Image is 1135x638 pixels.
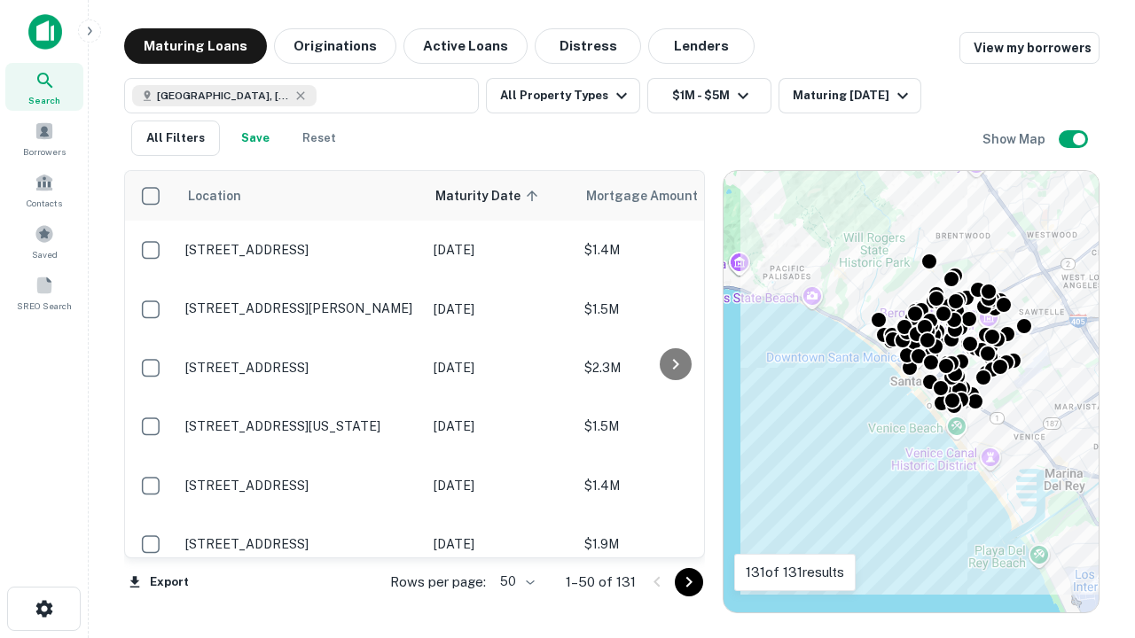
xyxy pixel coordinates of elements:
a: Saved [5,217,83,265]
span: Maturity Date [435,185,544,206]
button: Maturing [DATE] [779,78,921,113]
span: Contacts [27,196,62,210]
p: $2.3M [584,358,762,377]
p: [STREET_ADDRESS][US_STATE] [185,418,416,434]
button: All Filters [131,121,220,156]
p: $1.4M [584,476,762,495]
button: [GEOGRAPHIC_DATA], [GEOGRAPHIC_DATA], [GEOGRAPHIC_DATA] [124,78,479,113]
p: [DATE] [434,240,567,260]
a: Contacts [5,166,83,214]
span: Location [187,185,241,206]
a: SREO Search [5,268,83,316]
a: Borrowers [5,114,83,162]
span: SREO Search [17,299,72,313]
div: 0 0 [724,171,1099,612]
p: $1.4M [584,240,762,260]
button: $1M - $5M [647,78,771,113]
div: Maturing [DATE] [793,85,913,106]
p: [STREET_ADDRESS][PERSON_NAME] [185,300,416,316]
span: Saved [32,247,58,261]
a: View my borrowers [959,32,1100,64]
a: Search [5,63,83,111]
p: [DATE] [434,300,567,319]
th: Maturity Date [425,171,575,221]
th: Location [176,171,425,221]
div: 50 [493,569,537,595]
button: Lenders [648,28,755,64]
button: Active Loans [403,28,528,64]
p: [DATE] [434,476,567,495]
p: $1.5M [584,416,762,436]
p: $1.9M [584,534,762,554]
iframe: Chat Widget [1046,496,1135,581]
p: [DATE] [434,416,567,436]
p: [DATE] [434,358,567,377]
button: Distress [535,28,641,64]
button: Save your search to get updates of matches that match your search criteria. [227,121,284,156]
h6: Show Map [982,129,1048,149]
span: Borrowers [23,144,66,159]
p: 1–50 of 131 [566,572,636,593]
p: [STREET_ADDRESS] [185,242,416,258]
span: [GEOGRAPHIC_DATA], [GEOGRAPHIC_DATA], [GEOGRAPHIC_DATA] [157,88,290,104]
button: Go to next page [675,568,703,596]
img: capitalize-icon.png [28,14,62,50]
p: [DATE] [434,534,567,554]
span: Search [28,93,60,107]
button: All Property Types [486,78,640,113]
p: [STREET_ADDRESS] [185,536,416,552]
p: [STREET_ADDRESS] [185,360,416,376]
button: Originations [274,28,396,64]
button: Reset [291,121,348,156]
p: Rows per page: [390,572,486,593]
button: Maturing Loans [124,28,267,64]
button: Export [124,569,193,595]
span: Mortgage Amount [586,185,721,206]
p: 131 of 131 results [746,562,844,583]
th: Mortgage Amount [575,171,771,221]
p: $1.5M [584,300,762,319]
p: [STREET_ADDRESS] [185,478,416,494]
